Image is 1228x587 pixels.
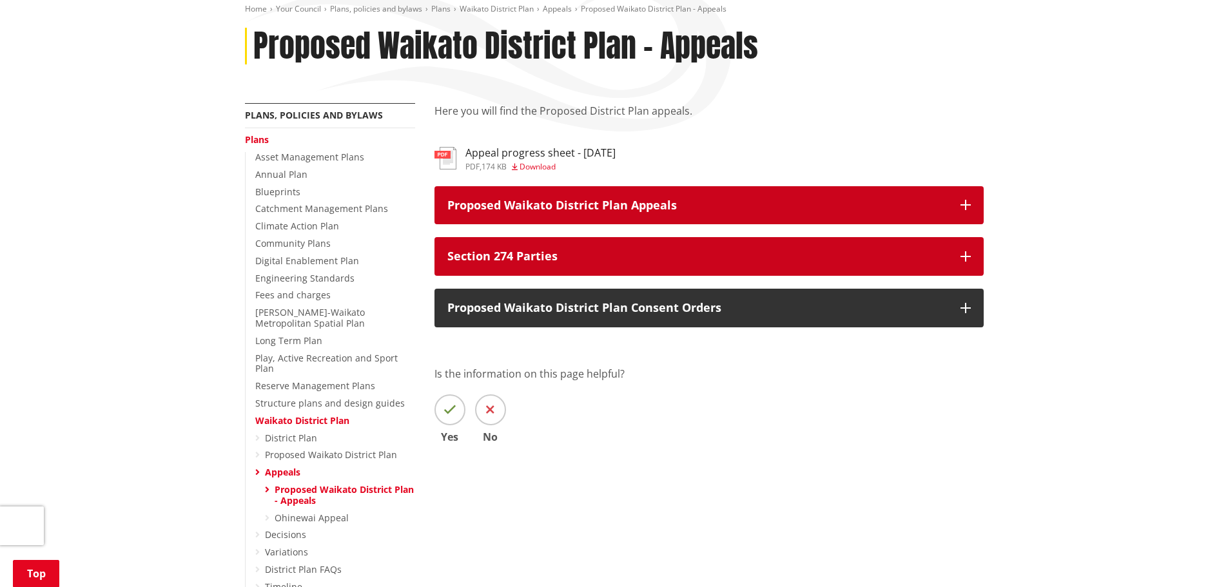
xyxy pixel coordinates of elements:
a: Catchment Management Plans [255,202,388,215]
a: Proposed Waikato District Plan [265,448,397,461]
iframe: Messenger Launcher [1169,533,1215,579]
a: Fees and charges [255,289,331,301]
a: Climate Action Plan [255,220,339,232]
span: Yes [434,432,465,442]
p: Section 274 Parties [447,250,948,263]
a: Engineering Standards [255,272,355,284]
nav: breadcrumb [245,4,984,15]
a: Ohinewai Appeal [275,512,349,524]
a: Proposed Waikato District Plan - Appeals [275,483,414,506]
a: Community Plans [255,237,331,249]
a: Plans, policies and bylaws [245,109,383,121]
a: Appeal progress sheet - [DATE] pdf,174 KB Download [434,147,616,170]
a: Structure plans and design guides [255,397,405,409]
a: Top [13,560,59,587]
span: Download [520,161,556,172]
h1: Proposed Waikato District Plan - Appeals [253,28,758,65]
a: Play, Active Recreation and Sport Plan [255,352,398,375]
a: District Plan [265,432,317,444]
a: Appeals [265,466,300,478]
button: Section 274 Parties [434,237,984,276]
span: 174 KB [482,161,507,172]
a: Long Term Plan [255,334,322,347]
a: Appeals [543,3,572,14]
img: document-pdf.svg [434,147,456,169]
a: Annual Plan [255,168,307,180]
a: Variations [265,546,308,558]
a: District Plan FAQs [265,563,342,575]
a: Plans, policies and bylaws [330,3,422,14]
span: pdf [465,161,480,172]
button: Proposed Waikato District Plan Consent Orders [434,289,984,327]
a: Decisions [265,528,306,541]
a: Asset Management Plans [255,151,364,163]
a: Plans [431,3,451,14]
a: [PERSON_NAME]-Waikato Metropolitan Spatial Plan [255,306,365,329]
a: Home [245,3,267,14]
p: Here you will find the Proposed District Plan appeals. [434,103,984,134]
a: Blueprints [255,186,300,198]
span: Proposed Waikato District Plan - Appeals [581,3,726,14]
button: Proposed Waikato District Plan Appeals [434,186,984,225]
a: Waikato District Plan [460,3,534,14]
a: Digital Enablement Plan [255,255,359,267]
h3: Appeal progress sheet - [DATE] [465,147,616,159]
div: , [465,163,616,171]
span: No [475,432,506,442]
p: Is the information on this page helpful? [434,366,984,381]
a: Plans [245,133,269,146]
a: Waikato District Plan [255,414,349,427]
a: Your Council [276,3,321,14]
p: Proposed Waikato District Plan Appeals [447,199,948,212]
p: Proposed Waikato District Plan Consent Orders [447,302,948,314]
a: Reserve Management Plans [255,380,375,392]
